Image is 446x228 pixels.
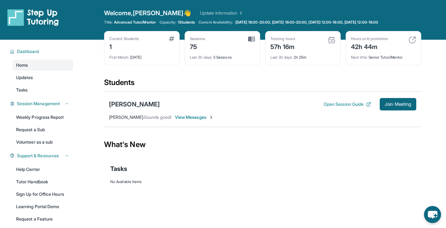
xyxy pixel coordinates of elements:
div: [DATE] [109,51,174,60]
button: Open Session Guide [324,101,371,107]
img: logo [7,9,59,26]
div: 3 Sessions [190,51,255,60]
a: [DATE] 18:00-20:00, [DATE] 18:00-20:00, [DATE] 12:00-18:00, [DATE] 12:00-18:00 [234,20,379,25]
span: View Messages [175,114,214,120]
span: Sounds good! [144,114,171,120]
div: Senior Tutor/Mentor [351,51,416,60]
span: Last 30 days : [190,55,212,60]
span: Title: [104,20,113,25]
span: [PERSON_NAME] : [109,114,144,120]
span: Tasks [110,164,127,173]
img: Chevron Right [237,10,243,16]
div: Current Students [109,36,139,41]
a: Update Information [200,10,243,16]
img: Chevron-Right [209,115,214,120]
div: [PERSON_NAME] [109,100,160,109]
span: Updates [16,74,33,81]
span: Support & Resources [17,153,59,159]
span: Dashboard [17,48,39,55]
a: Learning Portal Demo [12,201,73,212]
span: 1 Students [178,20,195,25]
div: 75 [190,41,205,51]
div: 1 [109,41,139,51]
a: Help Center [12,164,73,175]
span: Last 30 days : [270,55,293,60]
img: card [328,36,335,44]
a: Volunteer as a sub [12,136,73,148]
button: Dashboard [15,48,69,55]
span: Advanced Tutor/Mentor [114,20,155,25]
img: card [169,36,174,41]
span: Tasks [16,87,28,93]
button: Session Management [15,101,69,107]
img: card [248,36,255,42]
button: chat-button [424,206,441,223]
div: Tutoring hours [270,36,295,41]
button: Join Meeting [380,98,416,110]
a: Home [12,60,73,71]
a: Sign Up for Office Hours [12,189,73,200]
div: 2h 25m [270,51,335,60]
span: Session Management [17,101,60,107]
button: Support & Resources [15,153,69,159]
a: Request a Sub [12,124,73,135]
span: Home [16,62,28,68]
span: Capacity: [160,20,177,25]
span: Current Availability: [199,20,233,25]
div: Sessions [190,36,205,41]
a: Request a Feature [12,213,73,225]
img: card [409,36,416,44]
div: 42h 44m [351,41,388,51]
div: Hours until promotion [351,36,388,41]
span: Next title : [351,55,368,60]
span: [DATE] 18:00-20:00, [DATE] 18:00-20:00, [DATE] 12:00-18:00, [DATE] 12:00-18:00 [235,20,378,25]
span: Join Meeting [385,102,411,106]
div: Students [104,78,421,91]
span: First Match : [109,55,129,60]
span: Welcome, [PERSON_NAME] 👋 [104,9,191,17]
a: Weekly Progress Report [12,112,73,123]
a: Tasks [12,84,73,96]
div: No Available Items [110,179,415,184]
div: What's New [104,131,421,158]
div: 57h 16m [270,41,295,51]
a: Tutor Handbook [12,176,73,187]
a: Updates [12,72,73,83]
